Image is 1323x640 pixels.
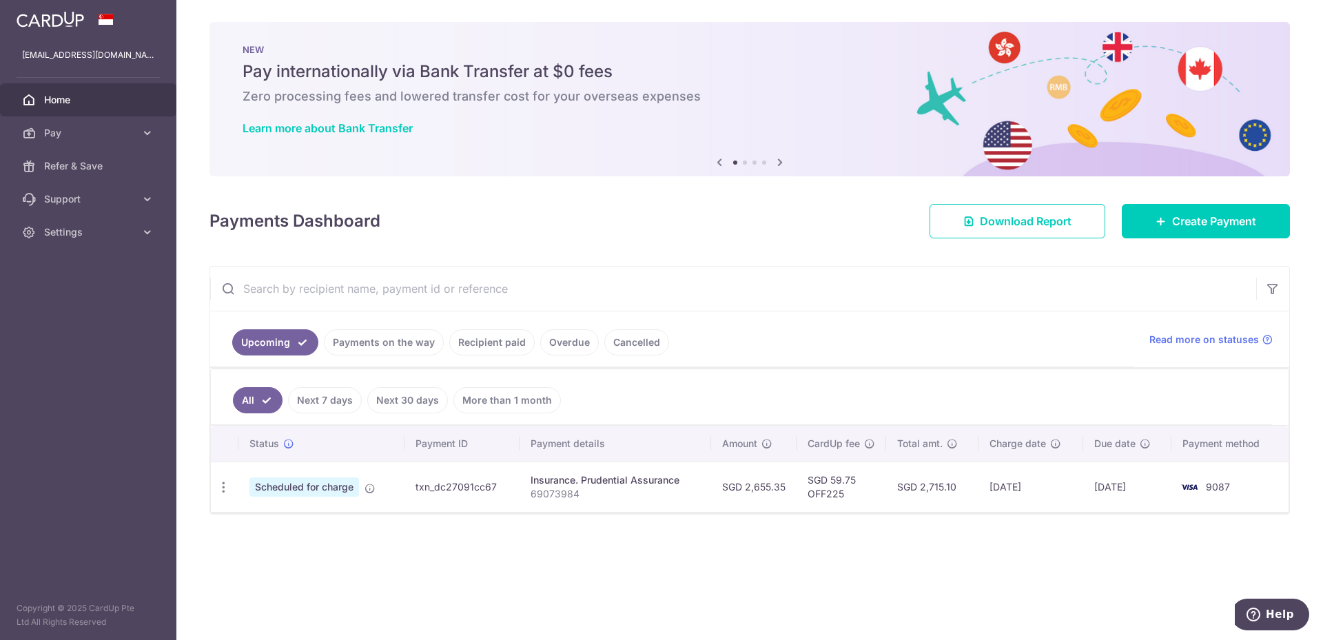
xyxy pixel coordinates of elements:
a: Next 7 days [288,387,362,413]
a: Cancelled [604,329,669,355]
td: [DATE] [1083,462,1171,512]
p: NEW [243,44,1257,55]
span: Pay [44,126,135,140]
th: Payment details [520,426,710,462]
td: SGD 59.75 OFF225 [797,462,886,512]
span: Amount [722,437,757,451]
h4: Payments Dashboard [209,209,380,234]
span: Due date [1094,437,1136,451]
span: CardUp fee [808,437,860,451]
img: Bank transfer banner [209,22,1290,176]
img: Bank Card [1176,479,1203,495]
p: [EMAIL_ADDRESS][DOMAIN_NAME] [22,48,154,62]
a: Upcoming [232,329,318,355]
a: Read more on statuses [1149,333,1273,347]
a: Create Payment [1122,204,1290,238]
input: Search by recipient name, payment id or reference [210,267,1256,311]
td: SGD 2,715.10 [886,462,978,512]
th: Payment method [1171,426,1289,462]
a: Next 30 days [367,387,448,413]
span: Support [44,192,135,206]
a: Overdue [540,329,599,355]
span: Download Report [980,213,1071,229]
img: CardUp [17,11,84,28]
h5: Pay internationally via Bank Transfer at $0 fees [243,61,1257,83]
span: Status [249,437,279,451]
span: 9087 [1206,481,1230,493]
th: Payment ID [404,426,520,462]
h6: Zero processing fees and lowered transfer cost for your overseas expenses [243,88,1257,105]
a: Recipient paid [449,329,535,355]
td: [DATE] [978,462,1083,512]
span: Create Payment [1172,213,1256,229]
div: Insurance. Prudential Assurance [531,473,699,487]
a: Download Report [930,204,1105,238]
span: Scheduled for charge [249,477,359,497]
span: Home [44,93,135,107]
a: All [233,387,283,413]
td: txn_dc27091cc67 [404,462,520,512]
span: Charge date [989,437,1046,451]
span: Settings [44,225,135,239]
a: Learn more about Bank Transfer [243,121,413,135]
span: Total amt. [897,437,943,451]
span: Refer & Save [44,159,135,173]
td: SGD 2,655.35 [711,462,797,512]
p: 69073984 [531,487,699,501]
span: Read more on statuses [1149,333,1259,347]
iframe: Opens a widget where you can find more information [1235,599,1309,633]
a: Payments on the way [324,329,444,355]
a: More than 1 month [453,387,561,413]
